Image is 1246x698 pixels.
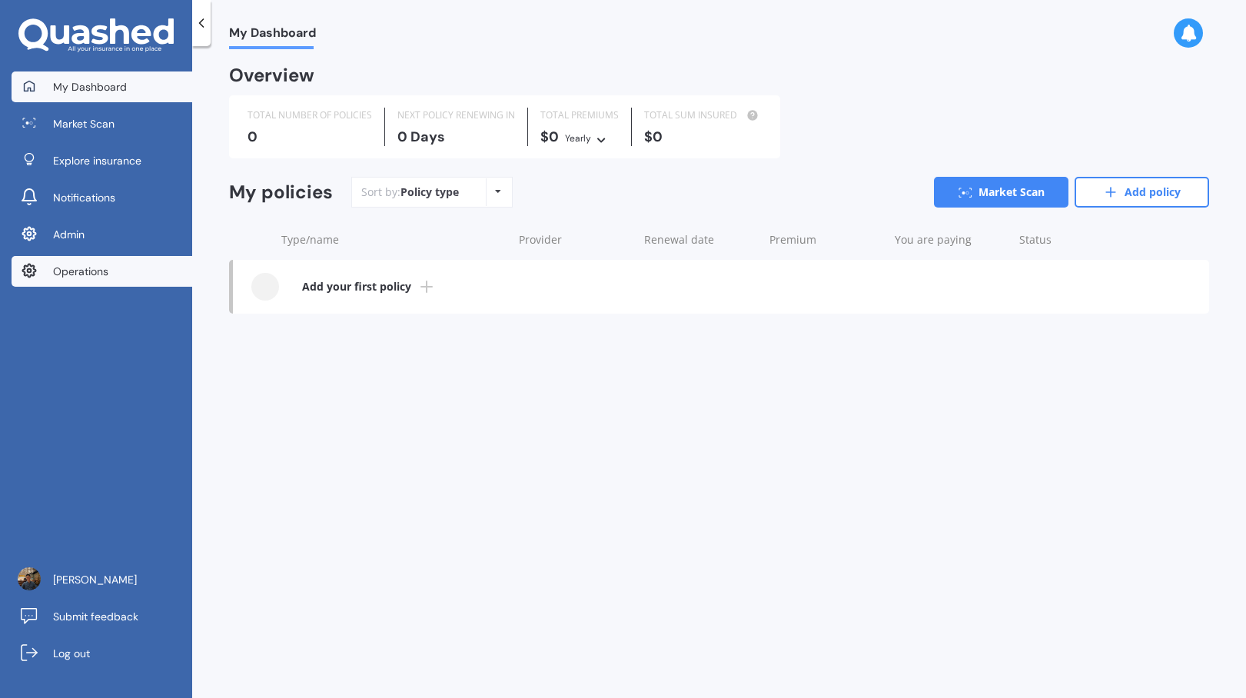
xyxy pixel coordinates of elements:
div: $0 [540,129,619,146]
a: Explore insurance [12,145,192,176]
a: Log out [12,638,192,669]
span: My Dashboard [229,25,316,46]
div: Sort by: [361,184,459,200]
div: Type/name [281,232,507,248]
div: Renewal date [644,232,757,248]
span: Log out [53,646,90,661]
div: You are paying [895,232,1008,248]
a: Market Scan [934,177,1068,208]
div: NEXT POLICY RENEWING IN [397,108,515,123]
span: [PERSON_NAME] [53,572,137,587]
a: My Dashboard [12,71,192,102]
img: ACg8ocJLa-csUtcL-80ItbA20QSwDJeqfJvWfn8fgM9RBEIPTcSLDHdf=s96-c [18,567,41,590]
div: Status [1019,232,1132,248]
span: Market Scan [53,116,115,131]
span: Explore insurance [53,153,141,168]
div: Overview [229,68,314,83]
a: Operations [12,256,192,287]
a: Notifications [12,182,192,213]
a: Submit feedback [12,601,192,632]
span: My Dashboard [53,79,127,95]
a: Admin [12,219,192,250]
a: Add your first policy [233,260,1209,314]
a: [PERSON_NAME] [12,564,192,595]
span: Notifications [53,190,115,205]
div: Yearly [565,131,591,146]
a: Add policy [1075,177,1209,208]
div: TOTAL NUMBER OF POLICIES [248,108,372,123]
div: Provider [519,232,632,248]
span: Admin [53,227,85,242]
div: Policy type [400,184,459,200]
div: $0 [644,129,762,145]
div: TOTAL SUM INSURED [644,108,762,123]
div: 0 [248,129,372,145]
div: 0 Days [397,129,515,145]
a: Market Scan [12,108,192,139]
b: Add your first policy [302,279,411,294]
span: Submit feedback [53,609,138,624]
div: Premium [769,232,882,248]
div: TOTAL PREMIUMS [540,108,619,123]
div: My policies [229,181,333,204]
span: Operations [53,264,108,279]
